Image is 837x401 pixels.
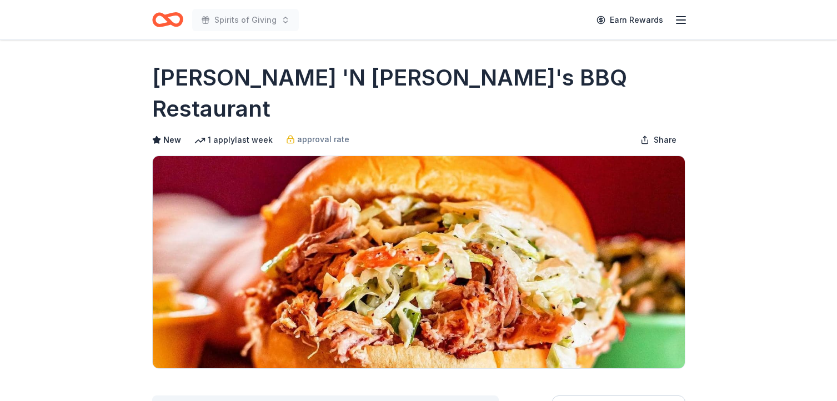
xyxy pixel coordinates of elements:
button: Spirits of Giving [192,9,299,31]
span: Spirits of Giving [214,13,277,27]
span: Share [654,133,676,147]
a: approval rate [286,133,349,146]
div: 1 apply last week [194,133,273,147]
a: Earn Rewards [590,10,670,30]
h1: [PERSON_NAME] 'N [PERSON_NAME]'s BBQ Restaurant [152,62,685,124]
button: Share [631,129,685,151]
span: approval rate [297,133,349,146]
img: Image for Jim 'N Nick's BBQ Restaurant [153,156,685,368]
a: Home [152,7,183,33]
span: New [163,133,181,147]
